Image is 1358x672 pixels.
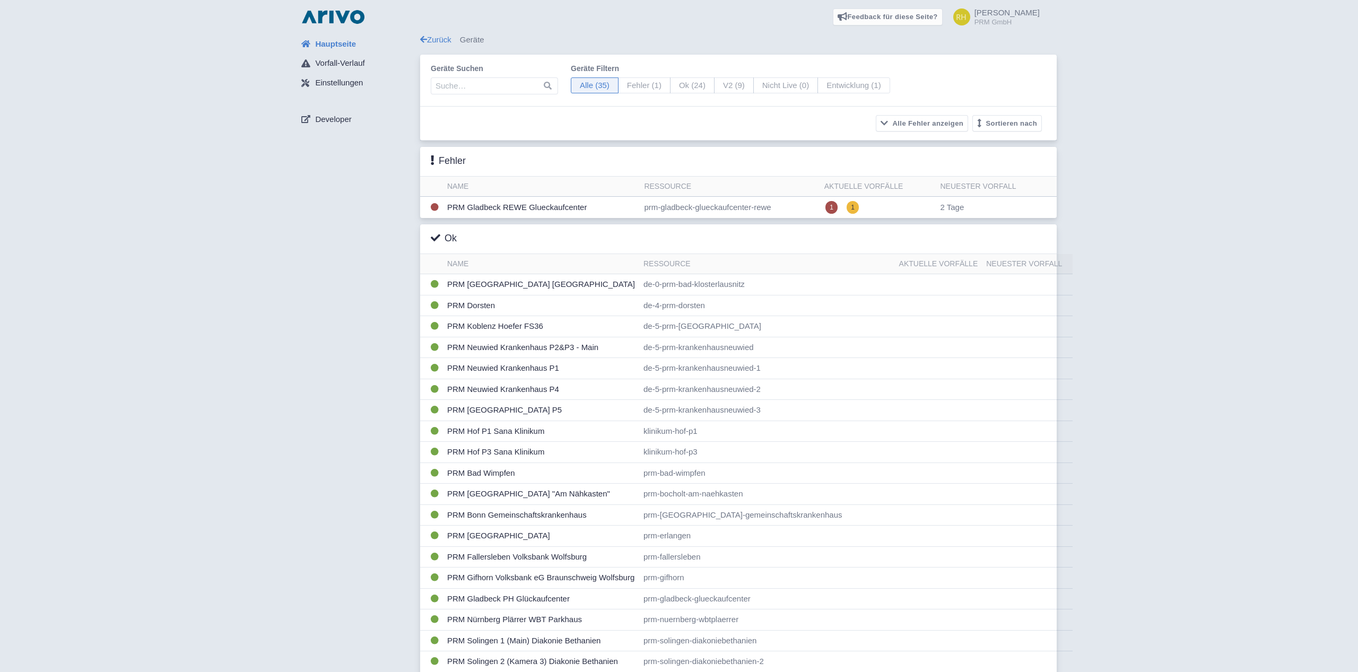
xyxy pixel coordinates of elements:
[571,63,890,74] label: Geräte filtern
[443,526,639,547] td: PRM [GEOGRAPHIC_DATA]
[639,546,895,568] td: prm-fallersleben
[431,77,558,94] input: Suche…
[443,274,639,295] td: PRM [GEOGRAPHIC_DATA] [GEOGRAPHIC_DATA]
[639,588,895,609] td: prm-gladbeck-glueckaufcenter
[315,57,364,69] span: Vorfall-Verlauf
[443,316,639,337] td: PRM Koblenz Hoefer FS36
[443,197,640,219] td: PRM Gladbeck REWE Glueckaufcenter
[639,484,895,505] td: prm-bocholt-am-naehkasten
[825,201,838,214] span: 1
[895,254,982,274] th: Aktuelle Vorfälle
[443,462,639,484] td: PRM Bad Wimpfen
[443,177,640,197] th: Name
[947,8,1040,25] a: [PERSON_NAME] PRM GmbH
[982,254,1073,274] th: Neuester Vorfall
[640,177,820,197] th: Ressource
[571,77,619,94] span: Alle (35)
[974,19,1040,25] small: PRM GmbH
[443,588,639,609] td: PRM Gladbeck PH Glückaufcenter
[443,358,639,379] td: PRM Neuwied Krankenhaus P1
[639,358,895,379] td: de-5-prm-krankenhausneuwied-1
[639,462,895,484] td: prm-bad-wimpfen
[293,54,420,74] a: Vorfall-Verlauf
[639,568,895,589] td: prm-gifhorn
[315,114,351,126] span: Developer
[443,504,639,526] td: PRM Bonn Gemeinschaftskrankenhaus
[431,155,466,167] h3: Fehler
[640,197,820,219] td: prm-gladbeck-glueckaufcenter-rewe
[941,203,964,212] span: 2 Tage
[443,421,639,442] td: PRM Hof P1 Sana Klinikum
[639,254,895,274] th: Ressource
[876,115,968,132] button: Alle Fehler anzeigen
[639,630,895,651] td: prm-solingen-diakoniebethanien
[936,177,1057,197] th: Neuester Vorfall
[817,77,890,94] span: Entwicklung (1)
[639,526,895,547] td: prm-erlangen
[420,34,1057,46] div: Geräte
[443,254,639,274] th: Name
[974,8,1040,17] span: [PERSON_NAME]
[431,63,558,74] label: Geräte suchen
[847,201,859,214] span: 1
[443,568,639,589] td: PRM Gifhorn Volksbank eG Braunschweig Wolfsburg
[443,546,639,568] td: PRM Fallersleben Volksbank Wolfsburg
[443,337,639,358] td: PRM Neuwied Krankenhaus P2&P3 - Main
[639,379,895,400] td: de-5-prm-krankenhausneuwied-2
[299,8,367,25] img: logo
[315,38,356,50] span: Hauptseite
[714,77,754,94] span: V2 (9)
[443,400,639,421] td: PRM [GEOGRAPHIC_DATA] P5
[639,504,895,526] td: prm-[GEOGRAPHIC_DATA]-gemeinschaftskrankenhaus
[639,295,895,316] td: de-4-prm-dorsten
[443,630,639,651] td: PRM Solingen 1 (Main) Diakonie Bethanien
[639,400,895,421] td: de-5-prm-krankenhausneuwied-3
[639,442,895,463] td: klinikum-hof-p3
[670,77,715,94] span: Ok (24)
[443,442,639,463] td: PRM Hof P3 Sana Klinikum
[618,77,671,94] span: Fehler (1)
[833,8,943,25] a: Feedback für diese Seite?
[431,233,457,245] h3: Ok
[639,609,895,631] td: prm-nuernberg-wbtplaerrer
[443,295,639,316] td: PRM Dorsten
[443,379,639,400] td: PRM Neuwied Krankenhaus P4
[443,609,639,631] td: PRM Nürnberg Plärrer WBT Parkhaus
[443,484,639,505] td: PRM [GEOGRAPHIC_DATA] "Am Nähkasten"
[293,34,420,54] a: Hauptseite
[315,77,363,89] span: Einstellungen
[820,177,936,197] th: Aktuelle Vorfälle
[639,274,895,295] td: de-0-prm-bad-klosterlausnitz
[753,77,818,94] span: Nicht Live (0)
[639,316,895,337] td: de-5-prm-[GEOGRAPHIC_DATA]
[972,115,1042,132] button: Sortieren nach
[420,35,451,44] a: Zurück
[293,109,420,129] a: Developer
[639,337,895,358] td: de-5-prm-krankenhausneuwied
[639,421,895,442] td: klinikum-hof-p1
[293,73,420,93] a: Einstellungen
